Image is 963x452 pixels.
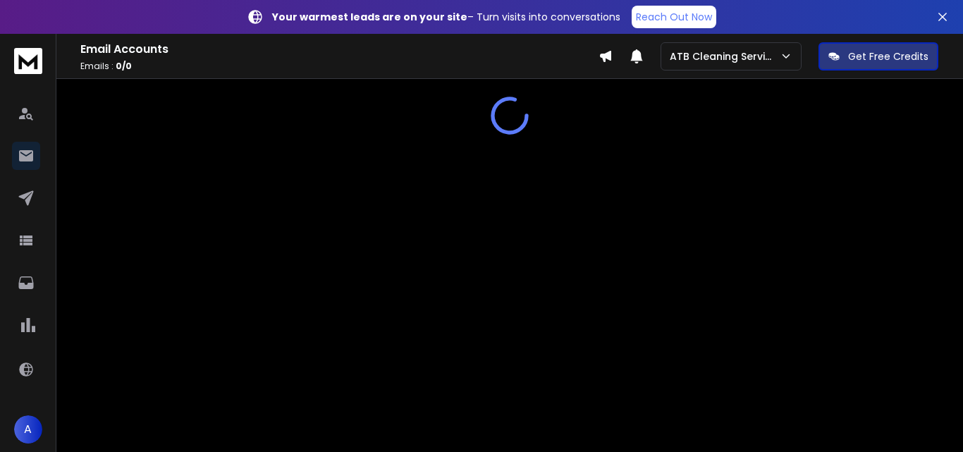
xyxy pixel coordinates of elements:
button: Get Free Credits [818,42,938,71]
p: Get Free Credits [848,49,928,63]
p: Emails : [80,61,599,72]
a: Reach Out Now [632,6,716,28]
img: logo [14,48,42,74]
h1: Email Accounts [80,41,599,58]
span: 0 / 0 [116,60,132,72]
strong: Your warmest leads are on your site [272,10,467,24]
button: A [14,415,42,444]
p: Reach Out Now [636,10,712,24]
p: – Turn visits into conversations [272,10,620,24]
p: ATB Cleaning Services [670,49,780,63]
